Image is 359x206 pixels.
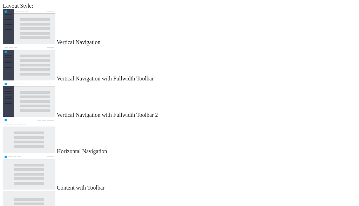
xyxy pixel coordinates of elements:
img: vertical-nav-with-full-toolbar.jpg [3,45,55,80]
span: Vertical Navigation with Fullwidth Toolbar [57,76,154,81]
md-radio-button: Vertical Navigation [3,9,356,45]
img: horizontal-nav.jpg [3,118,55,153]
span: Vertical Navigation [57,39,101,45]
span: Vertical Navigation with Fullwidth Toolbar 2 [57,112,158,118]
div: Layout Style: [3,3,356,9]
img: content-with-toolbar.jpg [3,155,55,190]
md-radio-button: Vertical Navigation with Fullwidth Toolbar 2 [3,82,356,118]
md-radio-button: Content with Toolbar [3,155,356,191]
md-radio-button: Vertical Navigation with Fullwidth Toolbar [3,45,356,82]
span: Horizontal Navigation [57,148,107,154]
md-radio-button: Horizontal Navigation [3,118,356,155]
img: vertical-nav.jpg [3,9,55,44]
img: vertical-nav-with-full-toolbar-2.jpg [3,82,55,117]
span: Content with Toolbar [57,185,104,191]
